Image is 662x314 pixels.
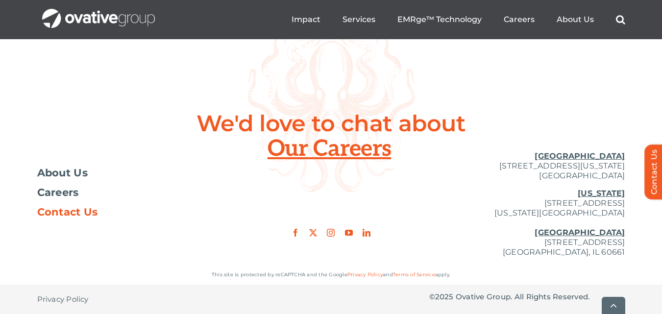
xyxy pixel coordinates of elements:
[504,15,535,24] a: Careers
[393,271,435,278] a: Terms of Service
[535,228,625,237] u: [GEOGRAPHIC_DATA]
[292,4,625,35] nav: Menu
[37,188,233,197] a: Careers
[535,151,625,161] u: [GEOGRAPHIC_DATA]
[327,229,335,237] a: instagram
[343,15,375,24] a: Services
[37,294,89,304] span: Privacy Policy
[429,292,625,302] p: © Ovative Group. All Rights Reserved.
[37,168,233,217] nav: Footer Menu
[37,168,88,178] span: About Us
[363,229,370,237] a: linkedin
[578,189,625,198] u: [US_STATE]
[37,168,233,178] a: About Us
[616,15,625,24] a: Search
[429,151,625,181] p: [STREET_ADDRESS][US_STATE] [GEOGRAPHIC_DATA]
[292,15,320,24] a: Impact
[37,285,233,314] nav: Footer - Privacy Policy
[429,189,625,257] p: [STREET_ADDRESS] [US_STATE][GEOGRAPHIC_DATA] [STREET_ADDRESS] [GEOGRAPHIC_DATA], IL 60661
[37,285,89,314] a: Privacy Policy
[345,229,353,237] a: youtube
[37,207,233,217] a: Contact Us
[42,8,155,17] a: OG_Full_horizontal_WHT
[557,15,594,24] a: About Us
[397,15,482,24] a: EMRge™ Technology
[347,271,383,278] a: Privacy Policy
[292,229,299,237] a: facebook
[37,207,98,217] span: Contact Us
[309,229,317,237] a: twitter
[282,201,380,211] a: OG_Full_horizontal_RGB
[435,292,454,301] span: 2025
[37,188,79,197] span: Careers
[37,270,625,280] p: This site is protected by reCAPTCHA and the Google and apply.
